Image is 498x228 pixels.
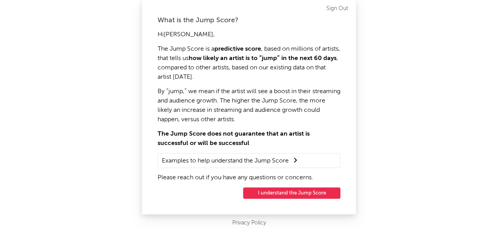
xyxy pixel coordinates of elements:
[326,4,348,13] a: Sign Out
[162,156,336,166] summary: Examples to help understand the Jump Score
[158,87,340,124] p: By “jump,” we mean if the artist will see a boost in their streaming and audience growth. The hig...
[232,218,266,228] a: Privacy Policy
[189,55,337,62] strong: how likely an artist is to “jump” in the next 60 days
[158,16,340,25] div: What is the Jump Score?
[158,44,340,82] p: The Jump Score is a , based on millions of artists, that tells us , compared to other artists, ba...
[214,46,261,52] strong: predictive score
[158,30,340,39] p: Hi [PERSON_NAME] ,
[158,131,310,147] strong: The Jump Score does not guarantee that an artist is successful or will be successful
[243,187,340,199] button: I understand the Jump Score
[158,173,340,182] p: Please reach out if you have any questions or concerns.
